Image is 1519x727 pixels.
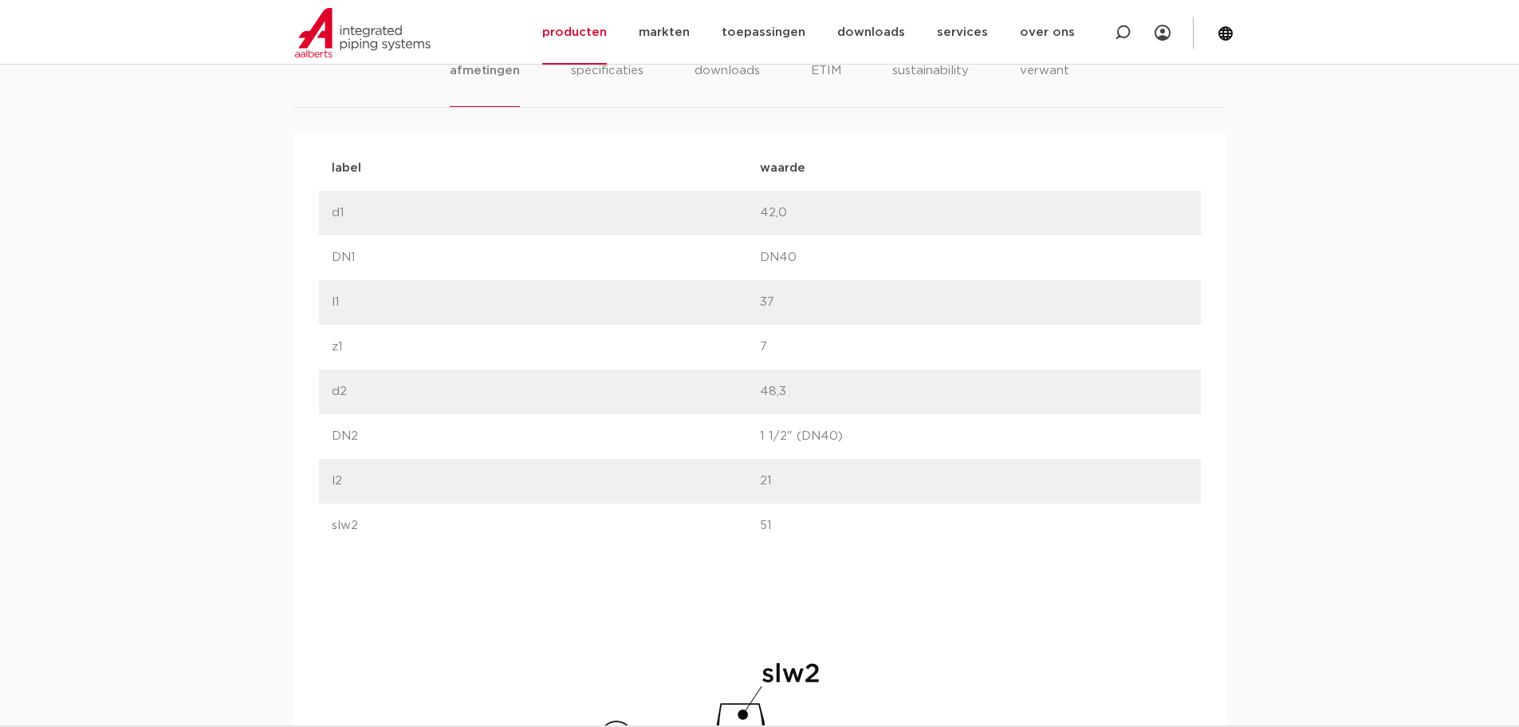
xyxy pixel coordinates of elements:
p: 1 1/2" (DN40) [760,427,1188,446]
p: 7 [760,338,1188,357]
li: afmetingen [450,61,519,107]
p: 42,0 [760,203,1188,223]
p: 37 [760,293,1188,312]
p: label [332,159,760,178]
p: d1 [332,203,760,223]
p: 51 [760,516,1188,535]
p: z1 [332,338,760,357]
li: downloads [695,61,760,107]
li: specificaties [571,61,643,107]
p: waarde [760,159,1188,178]
li: sustainability [892,61,969,107]
p: DN40 [760,248,1188,267]
li: verwant [1020,61,1069,107]
li: ETIM [811,61,841,107]
p: DN1 [332,248,760,267]
p: slw2 [332,516,760,535]
p: DN2 [332,427,760,446]
p: 48,3 [760,382,1188,401]
p: d2 [332,382,760,401]
p: l1 [332,293,760,312]
p: l2 [332,472,760,491]
p: 21 [760,472,1188,491]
